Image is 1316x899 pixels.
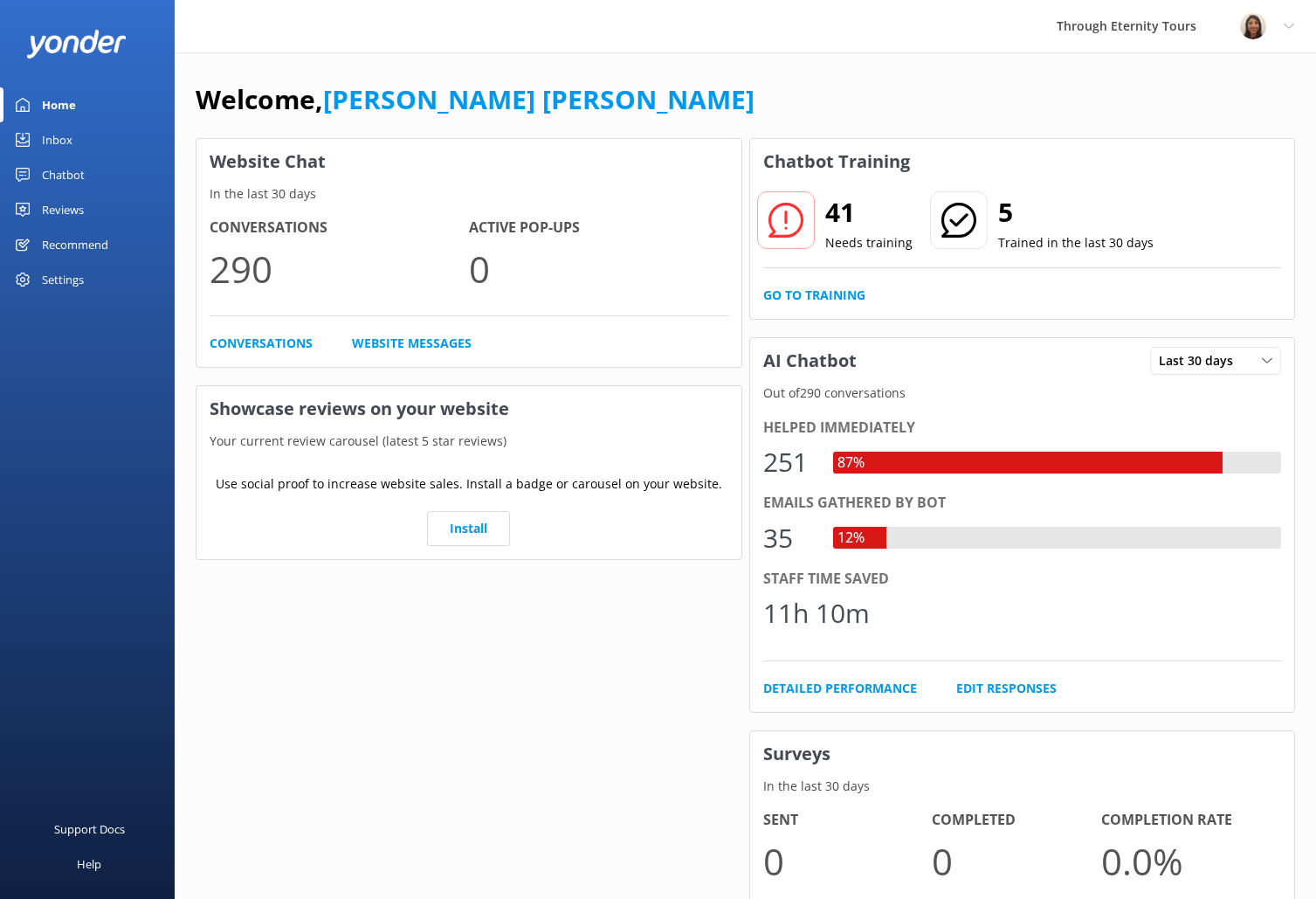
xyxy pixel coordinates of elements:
[42,192,84,227] div: Reviews
[1240,13,1266,39] img: 725-1755267273.png
[825,233,913,252] p: Needs training
[932,809,1101,832] h4: Completed
[42,87,76,122] div: Home
[750,338,870,384] h3: AI Chatbot
[196,386,741,432] h3: Showcase reviews on your website
[825,191,913,233] h2: 41
[763,286,865,305] a: Go to Training
[750,384,1295,403] p: Out of 290 conversations
[54,812,125,847] div: Support Docs
[42,262,84,297] div: Settings
[833,452,869,474] div: 87%
[42,227,108,262] div: Recommend
[469,217,728,239] h4: Active Pop-ups
[763,679,917,698] a: Detailed Performance
[763,517,816,559] div: 35
[196,139,741,184] h3: Website Chat
[196,432,741,451] p: Your current review carousel (latest 5 star reviews)
[998,191,1154,233] h2: 5
[998,233,1154,252] p: Trained in the last 30 days
[763,568,1282,591] div: Staff time saved
[750,731,1295,777] h3: Surveys
[323,81,754,117] a: [PERSON_NAME] [PERSON_NAME]
[352,334,472,353] a: Website Messages
[210,239,469,298] p: 290
[1101,809,1271,832] h4: Completion Rate
[427,511,510,546] a: Install
[833,527,869,550] div: 12%
[763,417,1282,439] div: Helped immediately
[750,139,923,184] h3: Chatbot Training
[763,832,933,890] p: 0
[216,474,722,494] p: Use social proof to increase website sales. Install a badge or carousel on your website.
[763,441,816,483] div: 251
[763,592,870,634] div: 11h 10m
[196,79,754,121] h1: Welcome,
[42,122,72,157] div: Inbox
[196,184,741,204] p: In the last 30 days
[210,217,469,239] h4: Conversations
[77,847,101,882] div: Help
[763,809,933,832] h4: Sent
[932,832,1101,890] p: 0
[1159,351,1244,370] span: Last 30 days
[26,30,127,59] img: yonder-white-logo.png
[750,777,1295,796] p: In the last 30 days
[763,492,1282,515] div: Emails gathered by bot
[210,334,313,353] a: Conversations
[956,679,1057,698] a: Edit Responses
[469,239,728,298] p: 0
[42,157,85,192] div: Chatbot
[1101,832,1271,890] p: 0.0 %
